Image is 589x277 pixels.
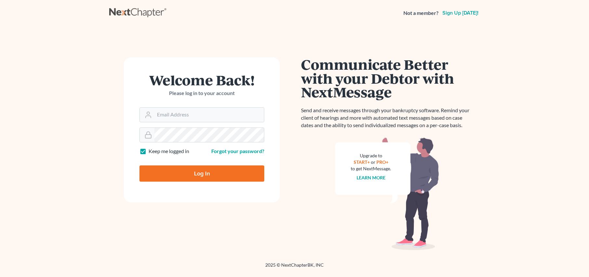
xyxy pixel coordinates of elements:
strong: Not a member? [403,9,438,17]
div: to get NextMessage. [351,165,391,172]
p: Send and receive messages through your bankruptcy software. Remind your client of hearings and mo... [301,107,473,129]
span: or [371,159,375,165]
a: Sign up [DATE]! [441,10,480,16]
h1: Welcome Back! [139,73,264,87]
a: START+ [354,159,370,165]
a: PRO+ [376,159,388,165]
a: Forgot your password? [211,148,264,154]
h1: Communicate Better with your Debtor with NextMessage [301,57,473,99]
a: Learn more [357,175,386,180]
input: Log In [139,165,264,182]
p: Please log in to your account [139,90,264,97]
img: nextmessage_bg-59042aed3d76b12b5cd301f8e5b87938c9018125f34e5fa2b7a6b67550977c72.svg [335,137,439,250]
input: Email Address [154,108,264,122]
label: Keep me logged in [149,148,189,155]
div: Upgrade to [351,152,391,159]
div: 2025 © NextChapterBK, INC [109,262,480,273]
